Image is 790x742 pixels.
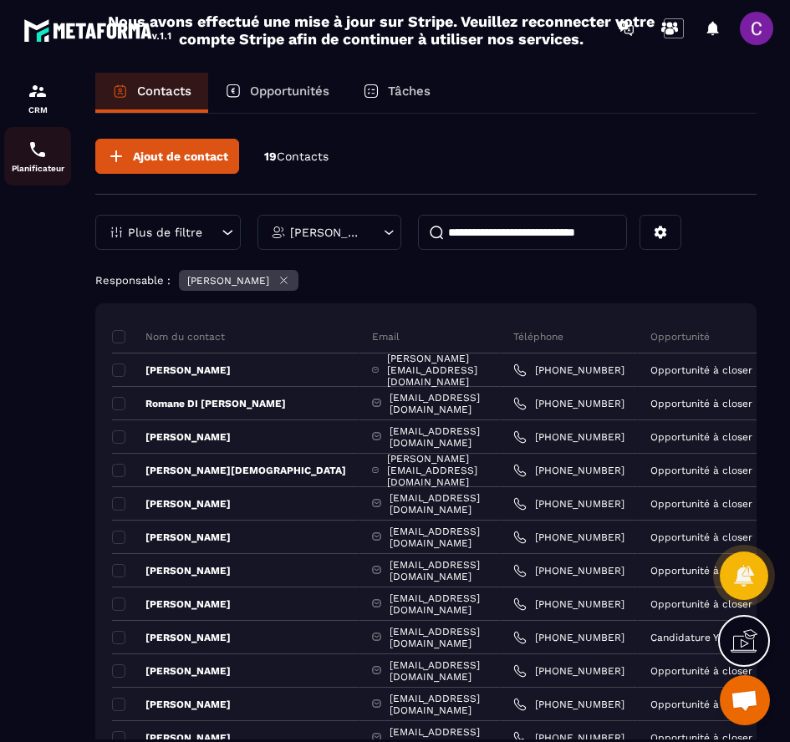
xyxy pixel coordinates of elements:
[650,598,752,610] p: Opportunité à closer
[513,330,563,343] p: Téléphone
[372,330,400,343] p: Email
[112,430,231,444] p: [PERSON_NAME]
[95,73,208,113] a: Contacts
[112,397,286,410] p: Romane DI [PERSON_NAME]
[513,631,624,644] a: [PHONE_NUMBER]
[650,531,752,543] p: Opportunité à closer
[513,464,624,477] a: [PHONE_NUMBER]
[513,597,624,611] a: [PHONE_NUMBER]
[112,363,231,377] p: [PERSON_NAME]
[133,148,228,165] span: Ajout de contact
[513,497,624,511] a: [PHONE_NUMBER]
[513,698,624,711] a: [PHONE_NUMBER]
[513,363,624,377] a: [PHONE_NUMBER]
[650,398,752,409] p: Opportunité à closer
[187,275,269,287] p: [PERSON_NAME]
[650,431,752,443] p: Opportunité à closer
[112,464,346,477] p: [PERSON_NAME][DEMOGRAPHIC_DATA]
[112,631,231,644] p: [PERSON_NAME]
[4,105,71,114] p: CRM
[290,226,364,238] p: [PERSON_NAME]
[137,84,191,99] p: Contacts
[112,698,231,711] p: [PERSON_NAME]
[513,531,624,544] a: [PHONE_NUMBER]
[112,597,231,611] p: [PERSON_NAME]
[650,565,752,577] p: Opportunité à closer
[650,699,752,710] p: Opportunité à closer
[650,330,710,343] p: Opportunité
[388,84,431,99] p: Tâches
[513,397,624,410] a: [PHONE_NUMBER]
[28,81,48,101] img: formation
[112,497,231,511] p: [PERSON_NAME]
[23,15,174,45] img: logo
[107,13,655,48] h2: Nous avons effectué une mise à jour sur Stripe. Veuillez reconnecter votre compte Stripe afin de ...
[4,69,71,127] a: formationformationCRM
[4,127,71,185] a: schedulerschedulerPlanificateur
[264,149,329,165] p: 19
[95,139,239,174] button: Ajout de contact
[250,84,329,99] p: Opportunités
[112,531,231,544] p: [PERSON_NAME]
[128,226,202,238] p: Plus de filtre
[513,564,624,577] a: [PHONE_NUMBER]
[650,364,752,376] p: Opportunité à closer
[346,73,447,113] a: Tâches
[720,675,770,725] div: Ouvrir le chat
[112,564,231,577] p: [PERSON_NAME]
[650,665,752,677] p: Opportunité à closer
[28,140,48,160] img: scheduler
[513,664,624,678] a: [PHONE_NUMBER]
[513,430,624,444] a: [PHONE_NUMBER]
[650,465,752,476] p: Opportunité à closer
[208,73,346,113] a: Opportunités
[95,274,171,287] p: Responsable :
[277,150,329,163] span: Contacts
[112,330,225,343] p: Nom du contact
[112,664,231,678] p: [PERSON_NAME]
[650,498,752,510] p: Opportunité à closer
[4,164,71,173] p: Planificateur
